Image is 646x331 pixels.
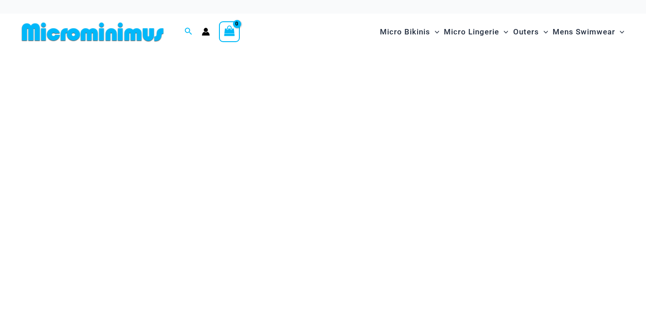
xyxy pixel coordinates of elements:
[378,18,442,46] a: Micro BikinisMenu ToggleMenu Toggle
[442,18,510,46] a: Micro LingerieMenu ToggleMenu Toggle
[444,20,499,43] span: Micro Lingerie
[511,18,550,46] a: OutersMenu ToggleMenu Toggle
[219,21,240,42] a: View Shopping Cart, empty
[553,20,615,43] span: Mens Swimwear
[430,20,439,43] span: Menu Toggle
[499,20,508,43] span: Menu Toggle
[185,26,193,38] a: Search icon link
[18,22,167,42] img: MM SHOP LOGO FLAT
[380,20,430,43] span: Micro Bikinis
[539,20,548,43] span: Menu Toggle
[202,28,210,36] a: Account icon link
[615,20,624,43] span: Menu Toggle
[376,17,628,47] nav: Site Navigation
[513,20,539,43] span: Outers
[550,18,627,46] a: Mens SwimwearMenu ToggleMenu Toggle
